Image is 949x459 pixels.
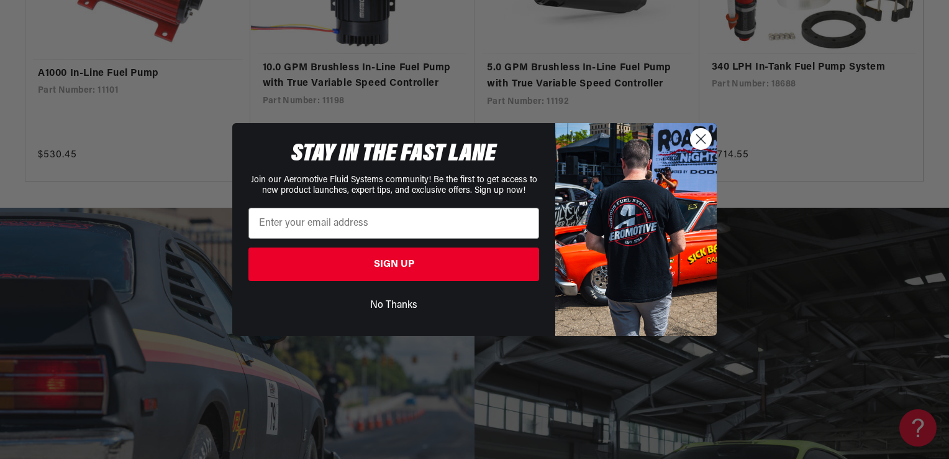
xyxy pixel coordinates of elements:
button: Close dialog [690,128,712,150]
span: STAY IN THE FAST LANE [291,142,496,167]
img: 9278e0a8-2f18-4465-98b4-5c473baabe7a.jpeg [555,123,717,336]
span: Join our Aeromotive Fluid Systems community! Be the first to get access to new product launches, ... [251,175,537,195]
button: No Thanks [248,294,539,317]
button: SIGN UP [248,248,539,281]
input: Enter your email address [248,208,539,239]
